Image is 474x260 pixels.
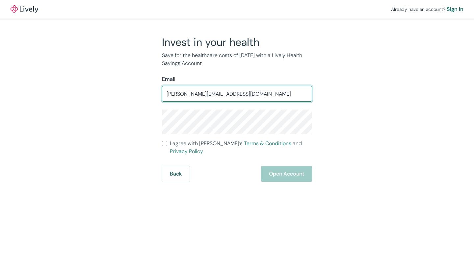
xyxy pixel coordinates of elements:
a: LivelyLively [11,5,38,13]
span: I agree with [PERSON_NAME]’s and [170,140,312,155]
a: Sign in [447,5,463,13]
button: Back [162,166,190,182]
img: Lively [11,5,38,13]
a: Terms & Conditions [244,140,291,147]
p: Save for the healthcare costs of [DATE] with a Lively Health Savings Account [162,51,312,67]
h2: Invest in your health [162,36,312,49]
div: Already have an account? [391,5,463,13]
label: Email [162,75,175,83]
a: Privacy Policy [170,148,203,155]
